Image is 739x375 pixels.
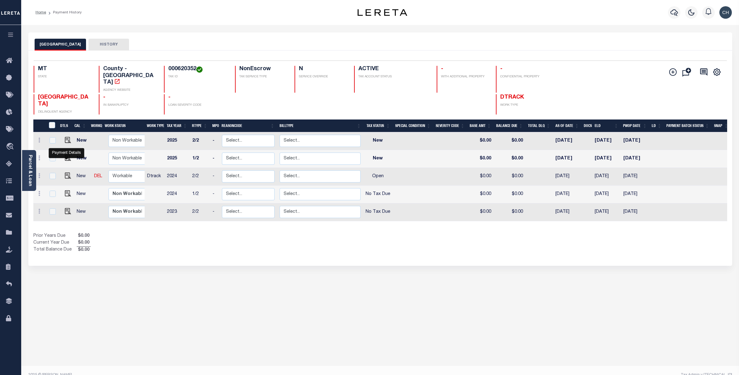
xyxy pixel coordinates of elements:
td: $0.00 [467,168,494,186]
td: New [74,150,92,168]
td: [DATE] [592,203,621,221]
div: Payment Details [49,148,84,158]
td: $0.00 [467,150,494,168]
td: [DATE] [592,168,621,186]
th: RType: activate to sort column ascending [190,119,210,132]
h4: 000620352 [168,66,228,73]
td: [DATE] [621,168,650,186]
td: $0.00 [494,186,525,203]
th: ReasonCode: activate to sort column ascending [219,119,277,132]
td: No Tax Due [363,203,393,221]
td: $0.00 [467,203,494,221]
th: Tax Status: activate to sort column ascending [363,119,393,132]
td: - [210,168,219,186]
td: No Tax Due [363,186,393,203]
th: Docs [581,119,592,132]
td: New [363,150,393,168]
td: Dtrack [145,168,165,186]
p: STATE [38,75,91,79]
p: WORK TYPE [500,103,554,108]
th: Work Type [144,119,164,132]
td: - [210,203,219,221]
td: [DATE] [592,132,621,150]
th: Severity Code: activate to sort column ascending [433,119,467,132]
td: Open [363,168,393,186]
span: $0.00 [77,247,91,254]
span: - [500,66,502,72]
th: WorkQ [89,119,102,132]
th: &nbsp;&nbsp;&nbsp;&nbsp;&nbsp;&nbsp;&nbsp;&nbsp;&nbsp;&nbsp; [33,119,45,132]
td: $0.00 [494,168,525,186]
p: IN BANKRUPTCY [103,103,156,108]
td: [DATE] [592,150,621,168]
th: DTLS [58,119,72,132]
td: $0.00 [494,150,525,168]
td: [DATE] [621,132,650,150]
td: [DATE] [553,186,582,203]
p: AGENCY WEBSITE [103,88,156,93]
td: [DATE] [621,203,650,221]
td: $0.00 [494,203,525,221]
h4: County - [GEOGRAPHIC_DATA] [103,66,156,86]
td: [DATE] [592,186,621,203]
th: Payment Batch Status: activate to sort column ascending [664,119,712,132]
td: [DATE] [621,150,650,168]
td: - [210,132,219,150]
img: svg+xml;base64,PHN2ZyB4bWxucz0iaHR0cDovL3d3dy53My5vcmcvMjAwMC9zdmciIHBvaW50ZXItZXZlbnRzPSJub25lIi... [719,6,732,19]
span: - [168,95,170,100]
th: Balance Due: activate to sort column ascending [494,119,525,132]
td: $0.00 [467,186,494,203]
th: LD: activate to sort column ascending [649,119,664,132]
td: 2024 [165,168,190,186]
th: As of Date: activate to sort column ascending [553,119,582,132]
th: CAL: activate to sort column ascending [72,119,89,132]
th: Base Amt: activate to sort column ascending [467,119,494,132]
p: DELINQUENT AGENCY [38,110,91,114]
td: [DATE] [553,168,582,186]
td: 2023 [165,203,190,221]
h4: ACTIVE [358,66,429,73]
td: 1/2 [190,150,210,168]
p: LOAN SEVERITY CODE [168,103,228,108]
th: BillType: activate to sort column ascending [277,119,363,132]
td: 2025 [165,150,190,168]
td: New [74,186,92,203]
button: [GEOGRAPHIC_DATA] [35,39,86,51]
span: - [441,66,443,72]
th: ELD: activate to sort column ascending [592,119,621,132]
td: 2/2 [190,132,210,150]
td: 2025 [165,132,190,150]
span: DTRACK [500,95,524,100]
h4: N [299,66,347,73]
p: TAX ID [168,75,228,79]
th: Special Condition: activate to sort column ascending [393,119,433,132]
button: HISTORY [89,39,129,51]
td: - [210,186,219,203]
td: - [210,150,219,168]
td: $0.00 [494,132,525,150]
th: &nbsp; [45,119,58,132]
i: travel_explore [6,143,16,151]
a: DEL [94,174,102,178]
td: New [74,132,92,150]
td: New [363,132,393,150]
span: - [103,95,105,100]
td: 2/2 [190,203,210,221]
td: Total Balance Due [33,246,77,253]
p: WITH ADDITIONAL PROPERTY [441,75,489,79]
span: $0.00 [77,233,91,240]
th: Tax Year: activate to sort column ascending [164,119,190,132]
a: Parcel & Loan [28,155,32,186]
li: Payment History [46,10,82,15]
td: [DATE] [553,132,582,150]
td: New [74,168,92,186]
span: $0.00 [77,240,91,246]
td: 2024 [165,186,190,203]
img: logo-dark.svg [358,9,407,16]
h4: NonEscrow [239,66,287,73]
a: Home [36,11,46,14]
td: 2/2 [190,168,210,186]
td: Prior Years Due [33,233,77,240]
p: TAX SERVICE TYPE [239,75,287,79]
th: SNAP: activate to sort column ascending [712,119,731,132]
